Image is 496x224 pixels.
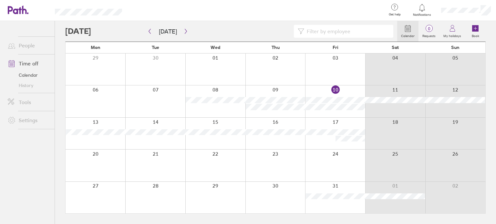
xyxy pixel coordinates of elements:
[451,45,460,50] span: Sun
[3,114,55,127] a: Settings
[154,26,182,37] button: [DATE]
[3,39,55,52] a: People
[412,3,433,17] a: Notifications
[272,45,280,50] span: Thu
[418,21,439,42] a: 0Requests
[3,57,55,70] a: Time off
[439,32,465,38] label: My holidays
[3,80,55,91] a: History
[304,25,389,37] input: Filter by employee
[211,45,220,50] span: Wed
[3,96,55,109] a: Tools
[397,21,418,42] a: Calendar
[418,32,439,38] label: Requests
[392,45,399,50] span: Sat
[384,13,405,16] span: Get help
[397,32,418,38] label: Calendar
[152,45,159,50] span: Tue
[91,45,100,50] span: Mon
[468,32,483,38] label: Book
[418,26,439,31] span: 0
[465,21,486,42] a: Book
[333,45,338,50] span: Fri
[3,70,55,80] a: Calendar
[412,13,433,17] span: Notifications
[439,21,465,42] a: My holidays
